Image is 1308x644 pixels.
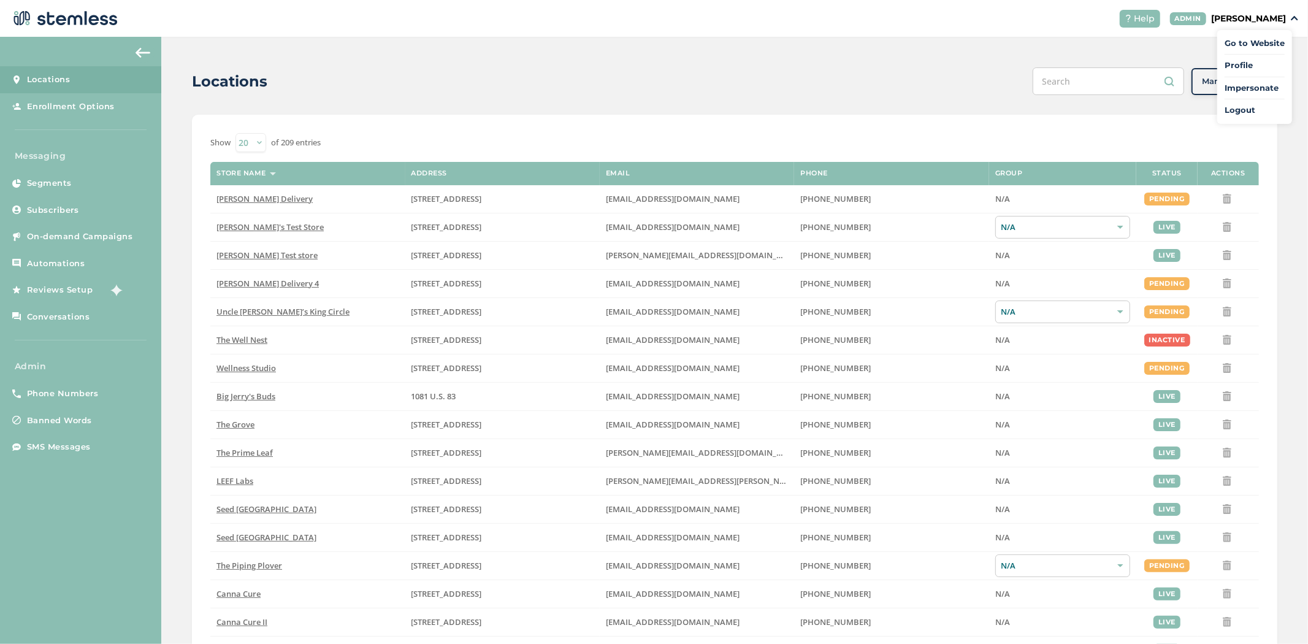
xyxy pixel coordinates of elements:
[136,48,150,58] img: icon-arrow-back-accent-c549486e.svg
[411,169,448,177] label: Address
[411,420,594,430] label: 8155 Center Street
[606,307,788,317] label: christian@uncleherbsak.com
[800,193,871,204] span: [PHONE_NUMBER]
[1033,67,1184,95] input: Search
[1225,82,1285,94] span: Impersonate
[606,447,802,458] span: [PERSON_NAME][EMAIL_ADDRESS][DOMAIN_NAME]
[411,616,482,627] span: [STREET_ADDRESS]
[1170,12,1207,25] div: ADMIN
[606,561,788,571] label: info@pipingplover.com
[800,419,871,430] span: [PHONE_NUMBER]
[216,561,399,571] label: The Piping Plover
[411,447,482,458] span: [STREET_ADDRESS]
[27,74,71,86] span: Locations
[216,193,313,204] span: [PERSON_NAME] Delivery
[1153,503,1180,516] div: live
[1153,616,1180,629] div: live
[411,476,594,486] label: 1785 South Main Street
[800,278,871,289] span: [PHONE_NUMBER]
[995,589,1130,599] label: N/A
[411,532,594,543] label: 401 Centre Street
[800,250,983,261] label: (503) 332-4545
[800,561,983,571] label: (508) 514-1212
[27,258,85,270] span: Automations
[1144,559,1190,572] div: pending
[1153,447,1180,459] div: live
[270,172,276,175] img: icon-sort-1e1d7615.svg
[800,307,983,317] label: (907) 330-7833
[411,391,594,402] label: 1081 U.S. 83
[1247,585,1308,644] div: Chat Widget
[216,504,399,515] label: Seed Portland
[411,448,594,458] label: 4120 East Speedway Boulevard
[1153,249,1180,262] div: live
[411,222,594,232] label: 123 East Main Street
[216,420,399,430] label: The Grove
[192,71,267,93] h2: Locations
[411,278,482,289] span: [STREET_ADDRESS]
[606,448,788,458] label: john@theprimeleaf.com
[411,307,594,317] label: 209 King Circle
[216,278,399,289] label: Hazel Delivery 4
[995,301,1130,323] div: N/A
[995,250,1130,261] label: N/A
[216,363,399,374] label: Wellness Studio
[995,420,1130,430] label: N/A
[606,278,788,289] label: arman91488@gmail.com
[800,617,983,627] label: (405) 338-9112
[606,420,788,430] label: dexter@thegroveca.com
[216,588,261,599] span: Canna Cure
[800,221,871,232] span: [PHONE_NUMBER]
[606,504,788,515] label: team@seedyourhead.com
[27,177,72,190] span: Segments
[606,334,740,345] span: [EMAIL_ADDRESS][DOMAIN_NAME]
[1211,12,1286,25] p: [PERSON_NAME]
[411,617,594,627] label: 1023 East 6th Avenue
[995,476,1130,486] label: N/A
[216,391,399,402] label: Big Jerry's Buds
[411,306,482,317] span: [STREET_ADDRESS]
[1144,334,1190,347] div: inactive
[216,250,399,261] label: Swapnil Test store
[27,231,133,243] span: On-demand Campaigns
[606,616,740,627] span: [EMAIL_ADDRESS][DOMAIN_NAME]
[411,363,594,374] label: 123 Main Street
[411,362,482,374] span: [STREET_ADDRESS]
[800,448,983,458] label: (520) 272-8455
[800,420,983,430] label: (619) 600-1269
[606,560,740,571] span: [EMAIL_ADDRESS][DOMAIN_NAME]
[411,532,482,543] span: [STREET_ADDRESS]
[411,391,456,402] span: 1081 U.S. 83
[216,447,273,458] span: The Prime Leaf
[216,532,316,543] span: Seed [GEOGRAPHIC_DATA]
[995,216,1130,239] div: N/A
[1153,588,1180,600] div: live
[216,362,276,374] span: Wellness Studio
[1153,221,1180,234] div: live
[995,278,1130,289] label: N/A
[27,101,115,113] span: Enrollment Options
[1134,12,1155,25] span: Help
[216,334,267,345] span: The Well Nest
[800,334,871,345] span: [PHONE_NUMBER]
[1144,193,1190,205] div: pending
[800,250,871,261] span: [PHONE_NUMBER]
[995,391,1130,402] label: N/A
[606,588,740,599] span: [EMAIL_ADDRESS][DOMAIN_NAME]
[216,221,324,232] span: [PERSON_NAME]'s Test Store
[1202,75,1267,88] span: Manage Groups
[411,504,482,515] span: [STREET_ADDRESS]
[27,311,90,323] span: Conversations
[411,335,594,345] label: 1005 4th Avenue
[210,137,231,149] label: Show
[606,504,740,515] span: [EMAIL_ADDRESS][DOMAIN_NAME]
[1153,418,1180,431] div: live
[411,250,594,261] label: 5241 Center Boulevard
[216,589,399,599] label: Canna Cure
[27,415,92,427] span: Banned Words
[800,447,871,458] span: [PHONE_NUMBER]
[995,448,1130,458] label: N/A
[411,560,482,571] span: [STREET_ADDRESS]
[216,222,399,232] label: Brian's Test Store
[216,560,282,571] span: The Piping Plover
